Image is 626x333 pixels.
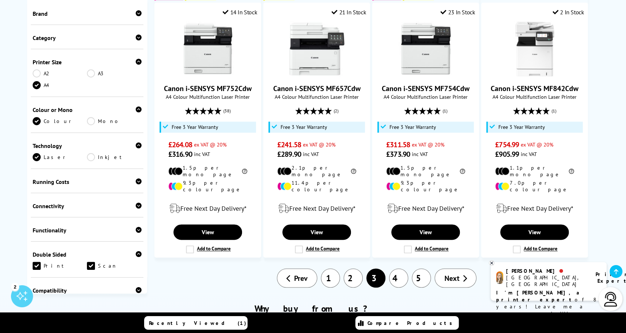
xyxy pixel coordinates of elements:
a: Inkjet [87,153,142,162]
span: A4 Colour Multifunction Laser Printer [485,94,584,101]
span: £311.58 [386,140,410,150]
span: £289.90 [277,150,301,159]
label: Add to Compare [404,246,449,254]
div: Compatibility [33,287,142,294]
a: Scan [87,262,142,270]
img: Canon i-SENSYS MF842Cdw [507,22,562,77]
div: 14 In Stock [223,9,257,16]
span: inc VAT [412,151,428,158]
a: View [391,225,460,240]
a: A4 [33,82,87,90]
img: user-headset-light.svg [603,292,618,307]
a: Print [33,262,87,270]
li: 2.1p per mono page [277,165,356,178]
span: £241.58 [277,140,301,150]
a: Canon i-SENSYS MF657Cdw [273,84,360,94]
div: Colour or Mono [33,106,142,114]
a: Laser [33,153,87,162]
a: Colour [33,117,87,126]
a: Canon i-SENSYS MF754Cdw [398,71,453,78]
a: 5 [412,269,431,288]
a: Compare Products [355,316,459,330]
div: 2 In Stock [553,9,584,16]
span: Free 3 Year Warranty [172,124,218,130]
span: Free 3 Year Warranty [498,124,545,130]
a: 4 [389,269,408,288]
div: Technology [33,142,142,150]
a: 1 [321,269,340,288]
a: Canon i-SENSYS MF842Cdw [491,84,578,94]
span: £373.90 [386,150,410,159]
li: 9.3p per colour page [168,180,247,193]
img: Canon i-SENSYS MF657Cdw [289,22,344,77]
div: modal_delivery [485,199,584,219]
div: [PERSON_NAME] [506,268,586,274]
h2: Why buy from us? [39,303,588,314]
img: Canon i-SENSYS MF754Cdw [398,22,453,77]
li: 7.0p per colour page [495,180,574,193]
span: (1) [443,104,447,118]
div: Printer Size [33,59,142,66]
span: Compare Products [367,320,456,326]
label: Add to Compare [186,246,231,254]
span: ex VAT @ 20% [303,141,336,148]
img: amy-livechat.png [496,271,503,284]
li: 1.5p per mono page [168,165,247,178]
div: Category [33,35,142,42]
label: Add to Compare [513,246,557,254]
div: Connectivity [33,203,142,210]
a: Canon i-SENSYS MF842Cdw [507,71,562,78]
a: A3 [87,70,142,78]
span: Free 3 Year Warranty [389,124,436,130]
span: Next [444,274,459,283]
img: Canon i-SENSYS MF752Cdw [180,22,235,77]
div: modal_delivery [376,199,475,219]
span: Prev [294,274,308,283]
li: 1.1p per mono page [495,165,574,178]
span: £264.08 [168,140,192,150]
div: Functionality [33,227,142,234]
label: Add to Compare [295,246,340,254]
div: 2 [11,283,19,291]
a: Canon i-SENSYS MF754Cdw [382,84,469,94]
div: Double Sided [33,251,142,258]
span: inc VAT [303,151,319,158]
b: I'm [PERSON_NAME], a printer expert [496,289,582,303]
span: A4 Colour Multifunction Laser Printer [267,94,366,101]
span: ex VAT @ 20% [521,141,553,148]
a: Prev [277,269,317,288]
span: A4 Colour Multifunction Laser Printer [158,94,257,101]
a: View [500,225,568,240]
li: 11.4p per colour page [277,180,356,193]
span: (38) [223,104,231,118]
a: View [282,225,351,240]
a: Mono [87,117,142,126]
a: Canon i-SENSYS MF752Cdw [180,71,235,78]
a: View [173,225,242,240]
div: modal_delivery [158,199,257,219]
a: Recently Viewed (1) [144,316,248,330]
span: (1) [552,104,556,118]
span: £754.99 [495,140,519,150]
span: inc VAT [521,151,537,158]
div: [GEOGRAPHIC_DATA], [GEOGRAPHIC_DATA] [506,274,586,287]
span: £316.90 [168,150,192,159]
li: 1.5p per mono page [386,165,465,178]
div: 23 In Stock [440,9,475,16]
p: of 8 years! Leave me a message and I'll respond ASAP [496,289,601,324]
div: Brand [33,10,142,18]
a: A2 [33,70,87,78]
span: (2) [334,104,338,118]
span: ex VAT @ 20% [194,141,227,148]
span: A4 Colour Multifunction Laser Printer [376,94,475,101]
span: Free 3 Year Warranty [281,124,327,130]
span: Recently Viewed (1) [149,320,246,326]
a: Canon i-SENSYS MF657Cdw [289,71,344,78]
a: 2 [344,269,363,288]
span: inc VAT [194,151,210,158]
li: 9.3p per colour page [386,180,465,193]
div: Running Costs [33,178,142,186]
a: Canon i-SENSYS MF752Cdw [164,84,252,94]
span: ex VAT @ 20% [412,141,444,148]
span: £905.99 [495,150,519,159]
